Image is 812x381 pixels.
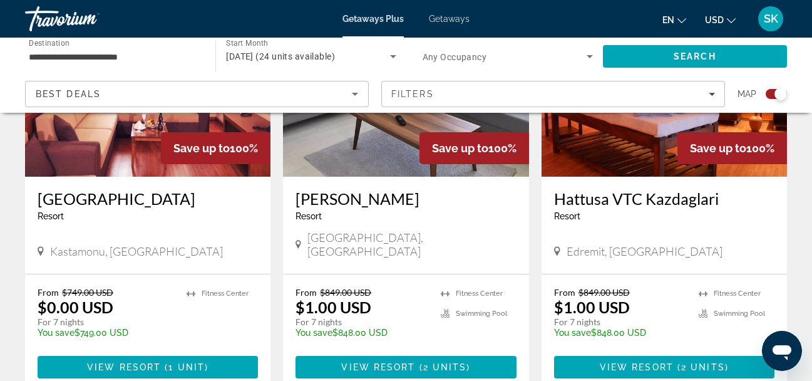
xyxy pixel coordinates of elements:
span: View Resort [87,362,161,372]
span: You save [554,328,591,338]
span: 2 units [423,362,467,372]
span: Save up to [173,142,230,155]
span: 1 unit [168,362,205,372]
span: Resort [296,211,322,221]
span: From [38,287,59,298]
span: View Resort [600,362,674,372]
span: Save up to [690,142,746,155]
div: 100% [419,132,529,164]
span: ( ) [674,362,729,372]
span: [GEOGRAPHIC_DATA], [GEOGRAPHIC_DATA] [307,231,516,258]
span: $749.00 USD [62,287,113,298]
span: View Resort [341,362,415,372]
span: 2 units [681,362,725,372]
button: Change currency [705,11,736,29]
button: View Resort(2 units) [554,356,774,378]
span: en [662,15,674,25]
p: $1.00 USD [296,298,371,316]
a: [PERSON_NAME] [296,189,516,208]
span: ( ) [416,362,471,372]
button: Search [603,45,787,68]
button: View Resort(1 unit) [38,356,258,378]
span: Filters [391,89,434,99]
span: Start Month [226,39,268,48]
span: Fitness Center [456,290,503,298]
span: Resort [554,211,580,221]
p: $0.00 USD [38,298,113,316]
span: Fitness Center [202,290,249,298]
span: Save up to [432,142,488,155]
span: Fitness Center [714,290,761,298]
span: Edremit, [GEOGRAPHIC_DATA] [567,244,722,258]
p: $749.00 USD [38,328,174,338]
span: Swimming Pool [456,310,507,318]
span: $849.00 USD [320,287,371,298]
p: $1.00 USD [554,298,630,316]
div: 100% [677,132,787,164]
span: Any Occupancy [423,52,487,62]
p: For 7 nights [296,316,428,328]
mat-select: Sort by [36,86,358,102]
span: You save [38,328,75,338]
span: ( ) [161,362,208,372]
span: You save [296,328,332,338]
span: Best Deals [36,89,101,99]
p: For 7 nights [38,316,174,328]
p: $848.00 USD [554,328,686,338]
span: Resort [38,211,64,221]
span: From [554,287,575,298]
a: [GEOGRAPHIC_DATA] [38,189,258,208]
span: Search [674,51,716,61]
button: Change language [662,11,686,29]
span: From [296,287,317,298]
input: Select destination [29,50,199,65]
span: Destination [29,38,69,47]
span: Kastamonu, [GEOGRAPHIC_DATA] [50,244,223,258]
button: User Menu [754,6,787,32]
a: Hattusa VTC Kazdaglari [554,189,774,208]
span: USD [705,15,724,25]
span: SK [764,13,778,25]
span: $849.00 USD [578,287,630,298]
span: [DATE] (24 units available) [226,51,335,61]
a: Getaways Plus [342,14,404,24]
div: 100% [161,132,270,164]
a: Travorium [25,3,150,35]
button: Filters [381,81,725,107]
iframe: Кнопка запуска окна обмена сообщениями [762,331,802,371]
span: Swimming Pool [714,310,765,318]
a: Getaways [429,14,470,24]
p: For 7 nights [554,316,686,328]
button: View Resort(2 units) [296,356,516,378]
p: $848.00 USD [296,328,428,338]
span: Map [737,85,756,103]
